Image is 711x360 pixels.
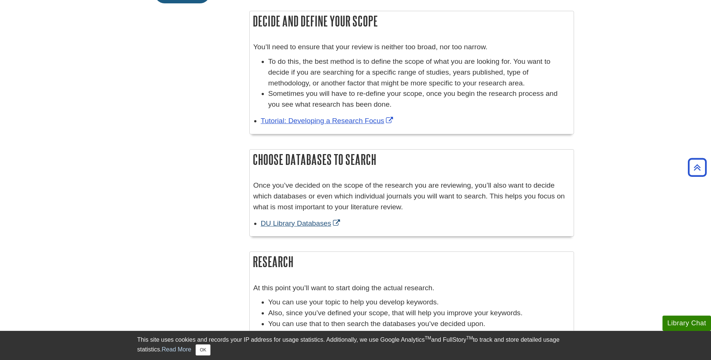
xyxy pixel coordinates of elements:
h2: Decide and define your scope [250,11,574,31]
p: At this point you’ll want to start doing the actual research. [253,283,570,294]
li: Sometimes you will have to re-define your scope, once you begin the research process and you see ... [268,88,570,110]
button: Library Chat [662,316,711,331]
a: Link opens in new window [261,117,395,125]
li: You can use your topic to help you develop keywords. [268,297,570,308]
a: Back to Top [685,162,709,172]
li: You can use that to then search the databases you’ve decided upon. [268,319,570,329]
a: Read More [162,346,191,353]
sup: TM [425,335,431,341]
h2: Choose databases to search [250,150,574,169]
div: This site uses cookies and records your IP address for usage statistics. Additionally, we use Goo... [137,335,574,356]
li: To do this, the best method is to define the scope of what you are looking for. You want to decid... [268,56,570,88]
p: You’ll need to ensure that your review is neither too broad, nor too narrow. [253,42,570,53]
li: Also, since you’ve defined your scope, that will help you improve your keywords. [268,308,570,319]
p: Once you’ve decided on the scope of the research you are reviewing, you’ll also want to decide wh... [253,180,570,212]
button: Close [196,344,210,356]
h2: Research [250,252,574,272]
a: Link opens in new window [261,219,342,227]
sup: TM [467,335,473,341]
